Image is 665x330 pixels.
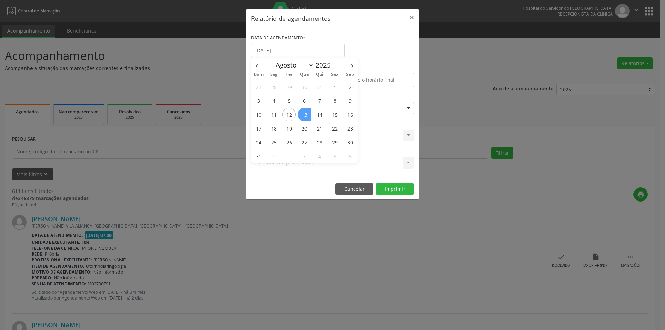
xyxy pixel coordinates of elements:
span: Julho 29, 2025 [282,80,296,93]
span: Agosto 30, 2025 [343,135,357,149]
span: Agosto 10, 2025 [252,108,265,121]
span: Agosto 12, 2025 [282,108,296,121]
span: Agosto 15, 2025 [328,108,342,121]
span: Agosto 26, 2025 [282,135,296,149]
span: Ter [282,72,297,77]
span: Julho 28, 2025 [267,80,281,93]
span: Agosto 11, 2025 [267,108,281,121]
span: Setembro 3, 2025 [298,149,311,163]
span: Agosto 28, 2025 [313,135,326,149]
span: Agosto 1, 2025 [328,80,342,93]
span: Agosto 18, 2025 [267,122,281,135]
button: Close [405,9,419,26]
span: Agosto 7, 2025 [313,94,326,107]
button: Cancelar [335,183,373,195]
span: Agosto 14, 2025 [313,108,326,121]
span: Agosto 17, 2025 [252,122,265,135]
span: Agosto 6, 2025 [298,94,311,107]
span: Dom [251,72,266,77]
span: Agosto 4, 2025 [267,94,281,107]
span: Julho 30, 2025 [298,80,311,93]
input: Selecione uma data ou intervalo [251,44,345,57]
span: Agosto 9, 2025 [343,94,357,107]
span: Setembro 2, 2025 [282,149,296,163]
input: Year [314,61,337,70]
span: Sáb [343,72,358,77]
span: Agosto 31, 2025 [252,149,265,163]
span: Agosto 2, 2025 [343,80,357,93]
span: Agosto 8, 2025 [328,94,342,107]
span: Agosto 19, 2025 [282,122,296,135]
select: Month [272,60,314,70]
span: Setembro 5, 2025 [328,149,342,163]
span: Agosto 16, 2025 [343,108,357,121]
label: DATA DE AGENDAMENTO [251,33,305,44]
span: Agosto 29, 2025 [328,135,342,149]
span: Agosto 13, 2025 [298,108,311,121]
span: Sex [327,72,343,77]
span: Agosto 20, 2025 [298,122,311,135]
span: Setembro 4, 2025 [313,149,326,163]
span: Agosto 27, 2025 [298,135,311,149]
h5: Relatório de agendamentos [251,14,330,23]
span: Julho 31, 2025 [313,80,326,93]
span: Agosto 5, 2025 [282,94,296,107]
span: Setembro 1, 2025 [267,149,281,163]
span: Qui [312,72,327,77]
button: Imprimir [376,183,414,195]
span: Julho 27, 2025 [252,80,265,93]
span: Qua [297,72,312,77]
label: ATÉ [334,62,414,73]
span: Agosto 22, 2025 [328,122,342,135]
span: Agosto 23, 2025 [343,122,357,135]
span: Agosto 25, 2025 [267,135,281,149]
span: Agosto 3, 2025 [252,94,265,107]
span: Setembro 6, 2025 [343,149,357,163]
input: Selecione o horário final [334,73,414,87]
span: Agosto 24, 2025 [252,135,265,149]
span: Seg [266,72,282,77]
span: Agosto 21, 2025 [313,122,326,135]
